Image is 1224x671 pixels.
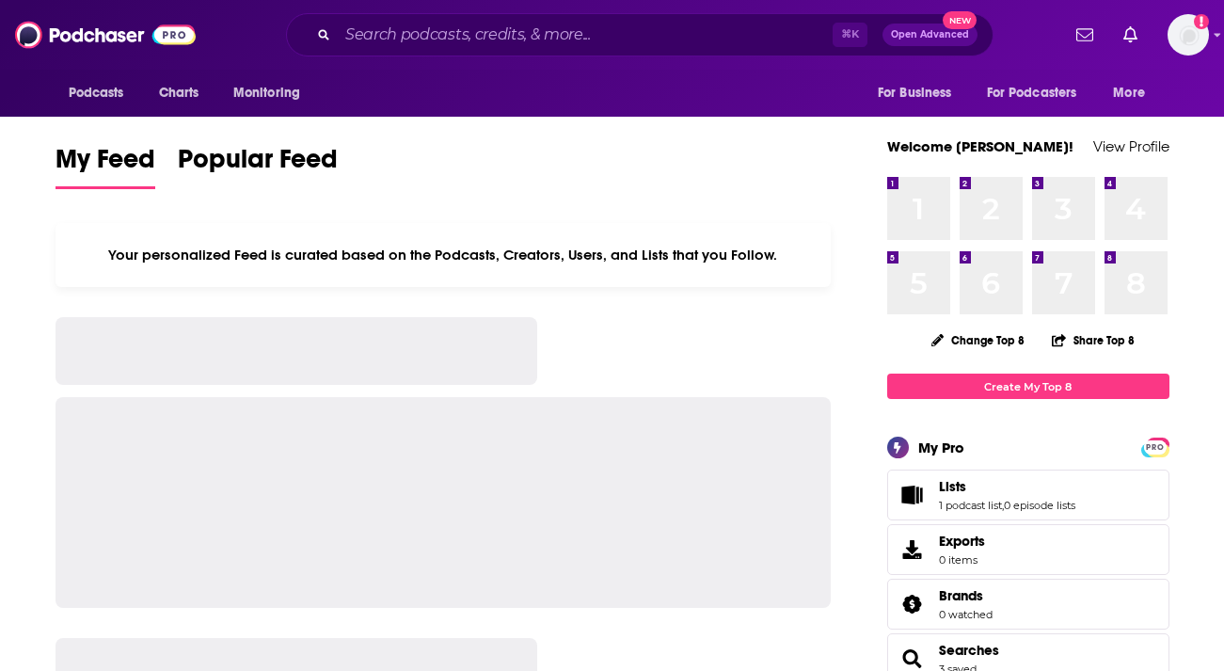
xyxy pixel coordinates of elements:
a: Charts [147,75,211,111]
a: Show notifications dropdown [1069,19,1101,51]
span: Exports [894,536,931,563]
a: My Feed [56,143,155,189]
button: open menu [56,75,149,111]
button: open menu [1100,75,1168,111]
span: , [1002,499,1004,512]
a: PRO [1144,439,1167,454]
span: For Business [878,80,952,106]
span: Lists [887,470,1169,520]
div: Your personalized Feed is curated based on the Podcasts, Creators, Users, and Lists that you Follow. [56,223,832,287]
a: Lists [939,478,1075,495]
img: Podchaser - Follow, Share and Rate Podcasts [15,17,196,53]
span: More [1113,80,1145,106]
div: Search podcasts, credits, & more... [286,13,994,56]
button: open menu [865,75,976,111]
button: Share Top 8 [1051,322,1136,359]
span: Popular Feed [178,143,338,186]
a: Create My Top 8 [887,374,1169,399]
a: 0 episode lists [1004,499,1075,512]
a: Show notifications dropdown [1116,19,1145,51]
span: New [943,11,977,29]
a: 1 podcast list [939,499,1002,512]
button: Open AdvancedNew [882,24,978,46]
span: PRO [1144,440,1167,455]
a: Searches [939,642,999,659]
span: Monitoring [233,80,300,106]
span: Charts [159,80,199,106]
span: ⌘ K [833,23,867,47]
button: open menu [975,75,1105,111]
button: Change Top 8 [920,328,1037,352]
button: Show profile menu [1168,14,1209,56]
span: Logged in as antoine.jordan [1168,14,1209,56]
a: 0 watched [939,608,993,621]
svg: Add a profile image [1194,14,1209,29]
span: For Podcasters [987,80,1077,106]
span: Brands [939,587,983,604]
a: Popular Feed [178,143,338,189]
a: Welcome [PERSON_NAME]! [887,137,1073,155]
span: Lists [939,478,966,495]
span: 0 items [939,553,985,567]
div: My Pro [918,439,964,456]
span: Podcasts [69,80,124,106]
span: Exports [939,533,985,550]
span: My Feed [56,143,155,186]
img: User Profile [1168,14,1209,56]
span: Open Advanced [891,30,969,40]
a: Brands [894,591,931,617]
a: View Profile [1093,137,1169,155]
input: Search podcasts, credits, & more... [338,20,833,50]
button: open menu [220,75,325,111]
a: Lists [894,482,931,508]
span: Brands [887,579,1169,630]
a: Exports [887,524,1169,575]
a: Brands [939,587,993,604]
